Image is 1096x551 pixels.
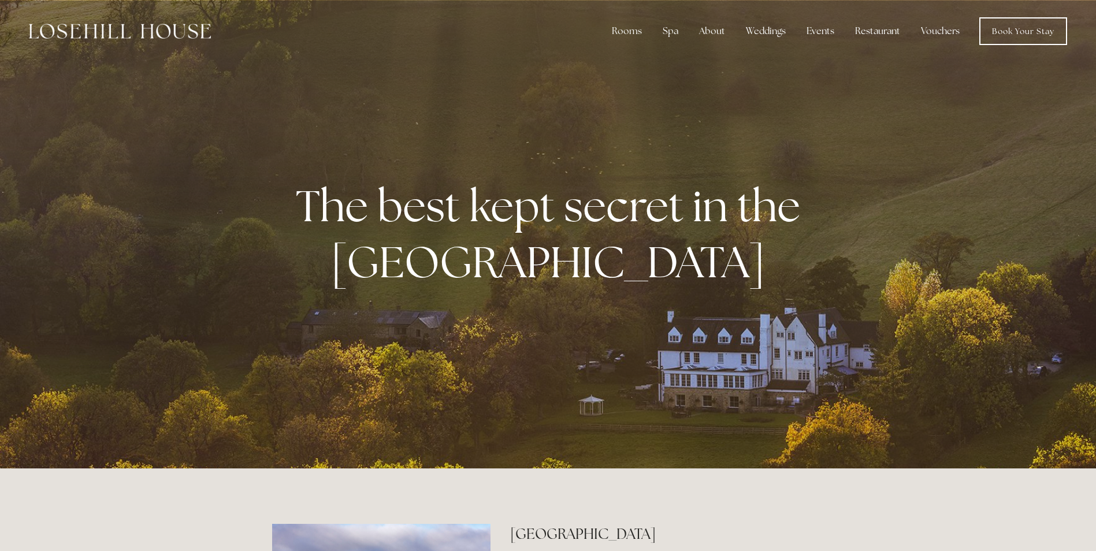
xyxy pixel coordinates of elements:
[29,24,211,39] img: Losehill House
[603,20,651,43] div: Rooms
[653,20,688,43] div: Spa
[296,177,809,291] strong: The best kept secret in the [GEOGRAPHIC_DATA]
[797,20,844,43] div: Events
[737,20,795,43] div: Weddings
[846,20,909,43] div: Restaurant
[510,524,824,544] h2: [GEOGRAPHIC_DATA]
[979,17,1067,45] a: Book Your Stay
[912,20,969,43] a: Vouchers
[690,20,734,43] div: About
